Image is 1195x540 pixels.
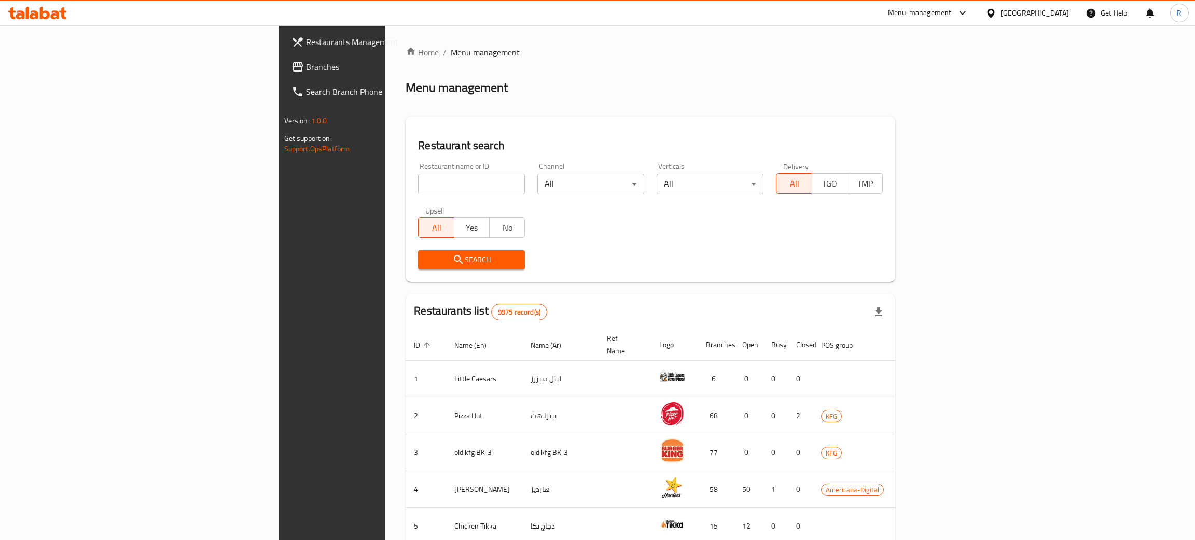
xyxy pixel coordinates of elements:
a: Branches [283,54,479,79]
span: POS group [821,339,866,351]
button: All [776,173,812,194]
span: KFG [822,410,841,422]
td: 0 [788,471,813,508]
div: Export file [866,300,891,324]
span: All [423,220,450,235]
span: Americana-Digital [822,484,883,496]
nav: breadcrumb [406,46,895,59]
div: All [657,174,763,194]
img: Little Caesars [659,364,685,390]
span: Menu management [451,46,520,59]
td: [PERSON_NAME] [446,471,522,508]
td: Pizza Hut [446,397,522,434]
span: Search Branch Phone [306,86,470,98]
td: old kfg BK-3 [522,434,599,471]
input: Search for restaurant name or ID.. [418,174,525,194]
label: Upsell [425,207,444,214]
span: TMP [852,176,879,191]
td: 0 [763,361,788,397]
span: Ref. Name [607,332,638,357]
td: 0 [734,361,763,397]
td: 58 [698,471,734,508]
button: Yes [454,217,490,238]
span: No [494,220,521,235]
span: TGO [816,176,843,191]
td: 0 [763,434,788,471]
span: Search [426,253,517,266]
th: Logo [651,329,698,361]
td: هارديز [522,471,599,508]
img: Chicken Tikka [659,511,685,537]
span: Yes [458,220,485,235]
td: ليتل سيزرز [522,361,599,397]
td: 0 [788,361,813,397]
td: 68 [698,397,734,434]
td: 0 [788,434,813,471]
td: 0 [734,397,763,434]
td: 1 [763,471,788,508]
td: 0 [763,397,788,434]
button: Search [418,250,525,269]
td: بيتزا هت [522,397,599,434]
span: Restaurants Management [306,36,470,48]
th: Open [734,329,763,361]
th: Branches [698,329,734,361]
div: Menu-management [888,7,952,19]
a: Restaurants Management [283,30,479,54]
span: Version: [284,114,310,127]
span: 1.0.0 [311,114,327,127]
label: Delivery [783,163,809,170]
button: All [418,217,454,238]
h2: Restaurant search [418,138,883,153]
td: 2 [788,397,813,434]
td: Little Caesars [446,361,522,397]
a: Search Branch Phone [283,79,479,104]
div: All [537,174,644,194]
span: Name (Ar) [531,339,575,351]
th: Busy [763,329,788,361]
span: All [781,176,808,191]
img: Hardee's [659,474,685,500]
td: 77 [698,434,734,471]
button: TGO [812,173,847,194]
a: Support.OpsPlatform [284,142,350,155]
span: KFG [822,447,841,459]
button: No [489,217,525,238]
span: R [1177,7,1182,19]
span: Branches [306,61,470,73]
h2: Restaurants list [414,303,547,320]
th: Closed [788,329,813,361]
span: ID [414,339,434,351]
div: Total records count [491,304,547,320]
span: Get support on: [284,132,332,145]
td: old kfg BK-3 [446,434,522,471]
td: 0 [734,434,763,471]
button: TMP [847,173,883,194]
span: Name (En) [454,339,500,351]
div: [GEOGRAPHIC_DATA] [1001,7,1069,19]
img: Pizza Hut [659,401,685,427]
td: 6 [698,361,734,397]
span: 9975 record(s) [492,307,547,317]
td: 50 [734,471,763,508]
img: old kfg BK-3 [659,437,685,463]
